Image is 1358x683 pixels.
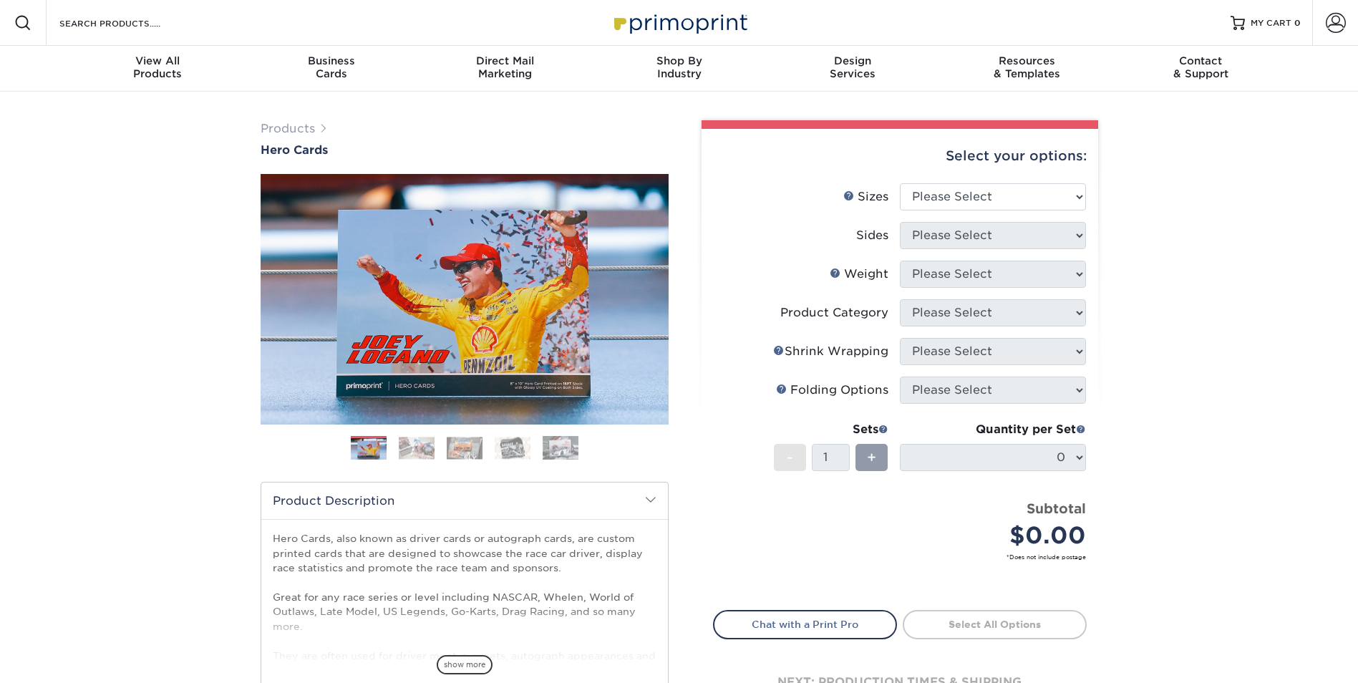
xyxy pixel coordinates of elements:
[900,421,1086,438] div: Quantity per Set
[244,54,418,67] span: Business
[1251,17,1291,29] span: MY CART
[447,437,482,459] img: Hero Cards 03
[261,483,668,519] h2: Product Description
[856,227,888,244] div: Sides
[592,54,766,67] span: Shop By
[543,435,578,460] img: Hero Cards 05
[261,122,315,135] a: Products
[903,610,1087,639] a: Select All Options
[773,343,888,360] div: Shrink Wrapping
[774,421,888,438] div: Sets
[776,382,888,399] div: Folding Options
[418,46,592,92] a: Direct MailMarketing
[911,518,1086,553] div: $0.00
[713,610,897,639] a: Chat with a Print Pro
[713,129,1087,183] div: Select your options:
[261,171,669,427] img: Hero Cards 01
[418,54,592,80] div: Marketing
[351,438,387,460] img: Hero Cards 01
[830,266,888,283] div: Weight
[608,7,751,38] img: Primoprint
[787,447,793,468] span: -
[495,437,530,459] img: Hero Cards 04
[780,304,888,321] div: Product Category
[592,54,766,80] div: Industry
[843,188,888,205] div: Sizes
[1027,500,1086,516] strong: Subtotal
[592,46,766,92] a: Shop ByIndustry
[244,54,418,80] div: Cards
[71,54,245,67] span: View All
[766,46,940,92] a: DesignServices
[437,655,493,674] span: show more
[58,14,198,32] input: SEARCH PRODUCTS.....
[1294,18,1301,28] span: 0
[766,54,940,80] div: Services
[71,46,245,92] a: View AllProducts
[940,54,1114,67] span: Resources
[399,437,435,459] img: Hero Cards 02
[867,447,876,468] span: +
[1114,46,1288,92] a: Contact& Support
[1114,54,1288,80] div: & Support
[766,54,940,67] span: Design
[940,46,1114,92] a: Resources& Templates
[261,143,669,157] a: Hero Cards
[71,54,245,80] div: Products
[724,553,1086,561] small: *Does not include postage
[940,54,1114,80] div: & Templates
[418,54,592,67] span: Direct Mail
[244,46,418,92] a: BusinessCards
[1114,54,1288,67] span: Contact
